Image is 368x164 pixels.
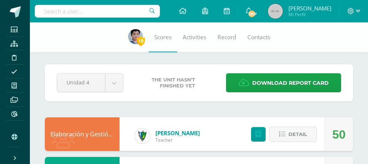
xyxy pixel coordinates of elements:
[288,127,307,141] span: Detail
[152,77,195,89] span: The unit hasn’t finished yet
[128,29,143,44] img: 706355f9888efad8097286793b123fd8.png
[217,33,236,41] span: Record
[50,130,151,138] a: Elaboración y Gestión de Proyectos
[135,129,150,143] img: 9f174a157161b4ddbe12118a61fed988.png
[248,10,256,18] span: 1367
[45,117,120,151] div: Elaboración y Gestión de Proyectos
[268,4,283,19] img: 45x45
[288,4,331,12] span: [PERSON_NAME]
[177,22,212,52] a: Activities
[57,74,123,92] a: Unidad 4
[137,36,145,46] span: 10
[332,118,346,151] div: 50
[35,5,160,18] input: Search a user…
[212,22,242,52] a: Record
[252,74,329,92] span: Download report card
[288,11,331,18] span: Mi Perfil
[67,74,96,91] span: Unidad 4
[155,129,200,137] a: [PERSON_NAME]
[226,73,341,92] a: Download report card
[155,137,200,143] span: Teacher
[149,22,177,52] a: Scores
[269,127,317,142] button: Detail
[242,22,276,52] a: Contacts
[154,33,171,41] span: Scores
[247,33,270,41] span: Contacts
[183,33,206,41] span: Activities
